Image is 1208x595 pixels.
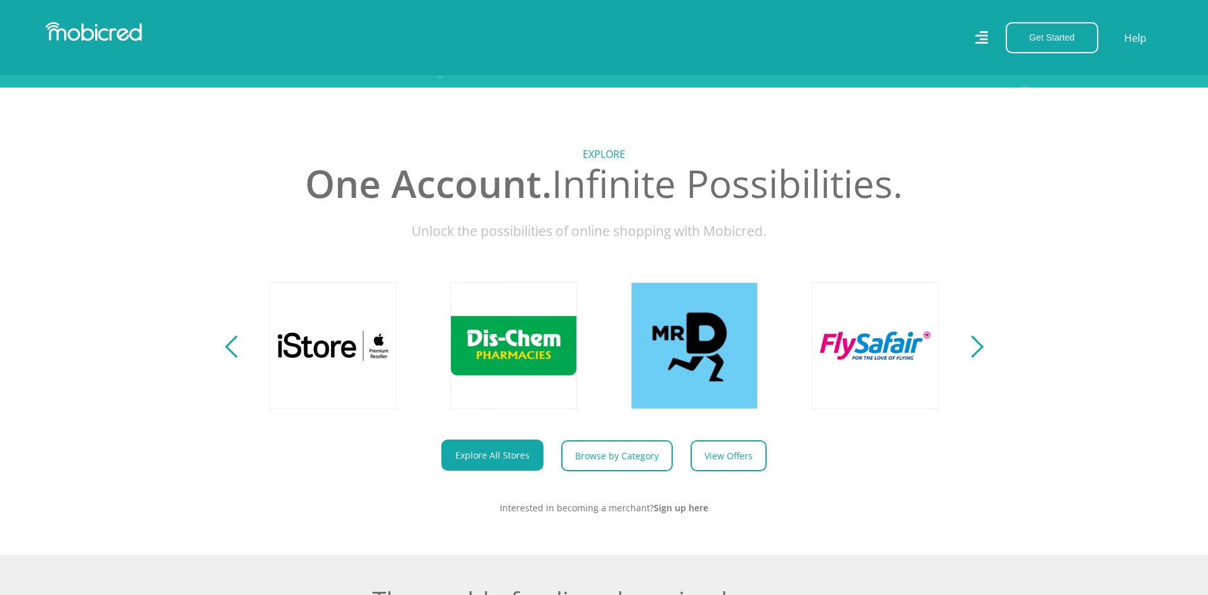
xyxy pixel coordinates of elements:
[252,160,956,206] h2: Infinite Possibilities.
[654,502,708,514] a: Sign up here
[561,440,673,471] a: Browse by Category
[441,440,543,471] a: Explore All Stores
[964,333,980,358] button: Next
[1124,30,1147,46] a: Help
[228,333,244,358] button: Previous
[252,501,956,514] p: Interested in becoming a merchant?
[1006,22,1098,53] button: Get Started
[46,22,142,41] img: Mobicred
[691,440,767,471] a: View Offers
[305,157,552,209] span: One Account.
[252,148,956,160] h5: Explore
[252,221,956,242] p: Unlock the possibilities of online shopping with Mobicred.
